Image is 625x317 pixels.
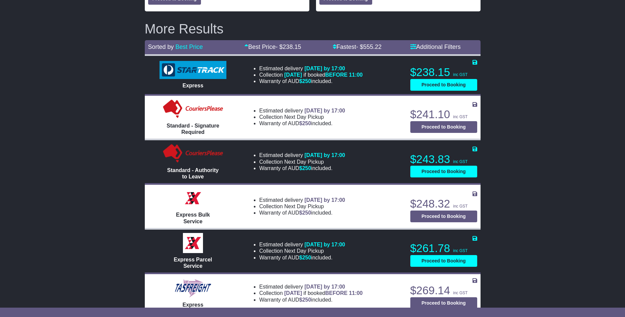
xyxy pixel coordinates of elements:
[284,290,362,296] span: if booked
[304,197,345,203] span: [DATE] by 17:00
[259,248,345,254] li: Collection
[284,159,324,165] span: Next Day Pickup
[259,107,345,114] li: Estimated delivery
[410,121,477,133] button: Proceed to Booking
[276,44,301,50] span: - $
[284,204,324,209] span: Next Day Pickup
[259,120,345,127] li: Warranty of AUD included.
[176,44,203,50] a: Best Price
[183,233,203,253] img: Border Express: Express Parcel Service
[174,257,212,269] span: Express Parcel Service
[304,284,345,290] span: [DATE] by 17:00
[299,121,311,126] span: $
[453,204,467,209] span: inc GST
[325,290,347,296] span: BEFORE
[302,255,311,260] span: 250
[410,108,477,121] p: $241.10
[259,159,345,165] li: Collection
[259,297,362,303] li: Warranty of AUD included.
[259,241,345,248] li: Estimated delivery
[259,152,345,158] li: Estimated delivery
[284,290,302,296] span: [DATE]
[410,153,477,166] p: $243.83
[284,248,324,254] span: Next Day Pickup
[167,123,219,135] span: Standard - Signature Required
[410,297,477,309] button: Proceed to Booking
[304,152,345,158] span: [DATE] by 17:00
[162,144,225,164] img: Couriers Please: Standard - Authority to Leave
[284,114,324,120] span: Next Day Pickup
[299,210,311,216] span: $
[283,44,301,50] span: 238.15
[410,44,461,50] a: Additional Filters
[160,61,226,79] img: StarTrack: Express
[183,302,203,308] span: Express
[410,166,477,177] button: Proceed to Booking
[259,210,345,216] li: Warranty of AUD included.
[356,44,382,50] span: - $
[174,278,212,298] img: Tasfreight: Express
[302,78,311,84] span: 250
[410,242,477,255] p: $261.78
[410,197,477,211] p: $248.32
[167,167,219,179] span: Standard - Authority to Leave
[302,165,311,171] span: 250
[299,165,311,171] span: $
[453,248,467,253] span: inc GST
[410,79,477,91] button: Proceed to Booking
[453,114,467,119] span: inc GST
[176,212,210,224] span: Express Bulk Service
[410,211,477,222] button: Proceed to Booking
[410,255,477,267] button: Proceed to Booking
[259,197,345,203] li: Estimated delivery
[453,291,467,295] span: inc GST
[284,72,362,78] span: if booked
[183,83,203,88] span: Express
[299,297,311,303] span: $
[349,290,363,296] span: 11:00
[304,108,345,113] span: [DATE] by 17:00
[333,44,382,50] a: Fastest- $555.22
[299,255,311,260] span: $
[259,78,362,84] li: Warranty of AUD included.
[259,72,362,78] li: Collection
[453,159,467,164] span: inc GST
[148,44,174,50] span: Sorted by
[259,284,362,290] li: Estimated delivery
[302,121,311,126] span: 250
[304,242,345,247] span: [DATE] by 17:00
[259,165,345,171] li: Warranty of AUD included.
[349,72,363,78] span: 11:00
[302,210,311,216] span: 250
[410,66,477,79] p: $238.15
[453,72,467,77] span: inc GST
[302,297,311,303] span: 250
[183,188,203,208] img: Border Express: Express Bulk Service
[244,44,301,50] a: Best Price- $238.15
[325,72,347,78] span: BEFORE
[363,44,382,50] span: 555.22
[259,65,362,72] li: Estimated delivery
[410,284,477,297] p: $269.14
[259,203,345,210] li: Collection
[162,99,225,119] img: Couriers Please: Standard - Signature Required
[259,254,345,261] li: Warranty of AUD included.
[145,21,481,36] h2: More Results
[259,290,362,296] li: Collection
[299,78,311,84] span: $
[304,66,345,71] span: [DATE] by 17:00
[259,114,345,120] li: Collection
[284,72,302,78] span: [DATE]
